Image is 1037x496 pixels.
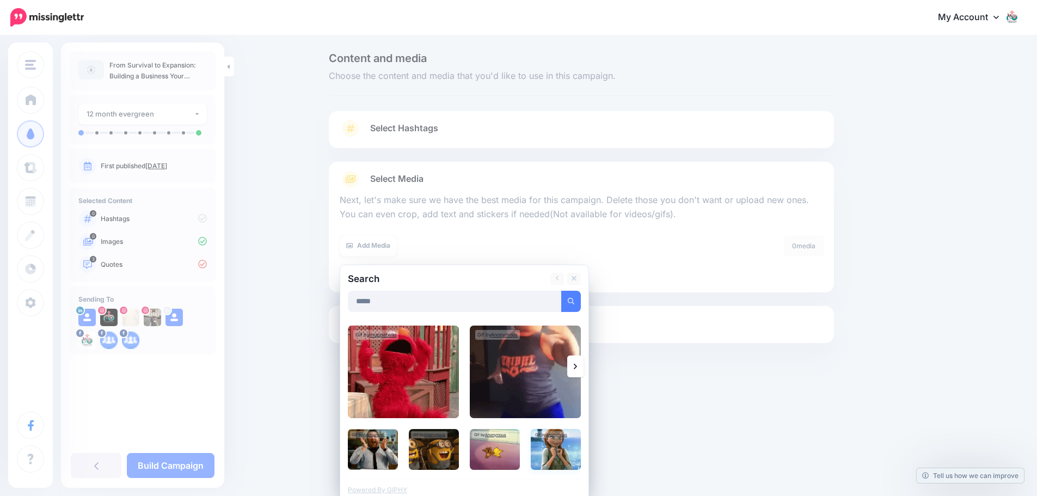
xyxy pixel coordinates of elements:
h4: Sending To [78,295,207,303]
span: 0 [90,233,96,240]
a: Anonymous [491,332,518,338]
div: Gif by [472,431,508,438]
img: Missinglettr [10,8,84,27]
p: Images [101,237,207,247]
img: Happy So Excited GIF [409,429,459,470]
p: First published [101,161,207,171]
img: Happy Jonah Hill GIF [348,429,398,470]
img: Happy Tom And Jerry GIF [470,429,520,470]
div: Select Media [340,188,823,284]
img: menu.png [25,60,36,70]
span: 0 [792,242,796,250]
h2: Search [348,274,379,284]
a: [DATE] [145,162,167,170]
p: Quotes [101,260,207,270]
div: media [784,235,824,256]
img: 223274431_207235061409589_3165409955215223380_n-bsa154803.jpg [144,309,161,326]
span: 0 [90,210,96,217]
a: My Account [927,4,1021,31]
a: Add Media [340,235,397,256]
span: Choose the content and media that you'd like to use in this campaign. [329,69,834,83]
a: Anonymous [424,432,445,437]
button: 12 month evergreen [78,103,207,125]
p: Hashtags [101,214,207,224]
img: 357774252_272542952131600_5124155199893867819_n-bsa140707.jpg [100,309,118,326]
a: muppetwiki [370,332,396,338]
img: 293739338_113555524758435_6240255962081998429_n-bsa139531.jpg [78,332,96,349]
span: Content and media [329,53,834,64]
img: article-default-image-icon.png [78,60,104,79]
div: Gif by [475,330,520,340]
a: Tell us how we can improve [917,468,1024,483]
p: Next, let's make sure we have the best media for this campaign. Delete those you don't want or up... [340,193,823,222]
div: Gif by [350,431,386,438]
a: Anonymous [363,432,384,437]
img: Happy Sesame Street GIF by Muppet Wiki [348,326,459,418]
img: user_default_image.png [165,309,183,326]
a: Anonymous [485,432,506,437]
a: Select Hashtags [340,120,823,148]
a: Anonymous [546,432,567,437]
img: Happy Dance GIF [470,326,581,418]
div: Gif by [411,431,447,438]
a: Select Media [340,170,823,188]
div: Gif by [533,431,569,438]
p: From Survival to Expansion: Building a Business Your Nervous System Can Hold [109,60,207,82]
div: 12 month evergreen [87,108,194,120]
img: aDtjnaRy1nj-bsa139535.png [122,332,139,349]
img: Happy So Excited GIF [531,429,581,470]
h4: Selected Content [78,197,207,205]
span: 3 [90,256,96,262]
a: Powered By GIPHY [348,486,407,494]
img: 485211556_1235285974875661_2420593909367147222_n-bsa154802.jpg [122,309,139,326]
img: aDtjnaRy1nj-bsa139534.png [100,332,118,349]
span: Select Media [370,172,424,186]
span: Select Hashtags [370,121,438,136]
div: Gif by [353,330,398,340]
img: user_default_image.png [78,309,96,326]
